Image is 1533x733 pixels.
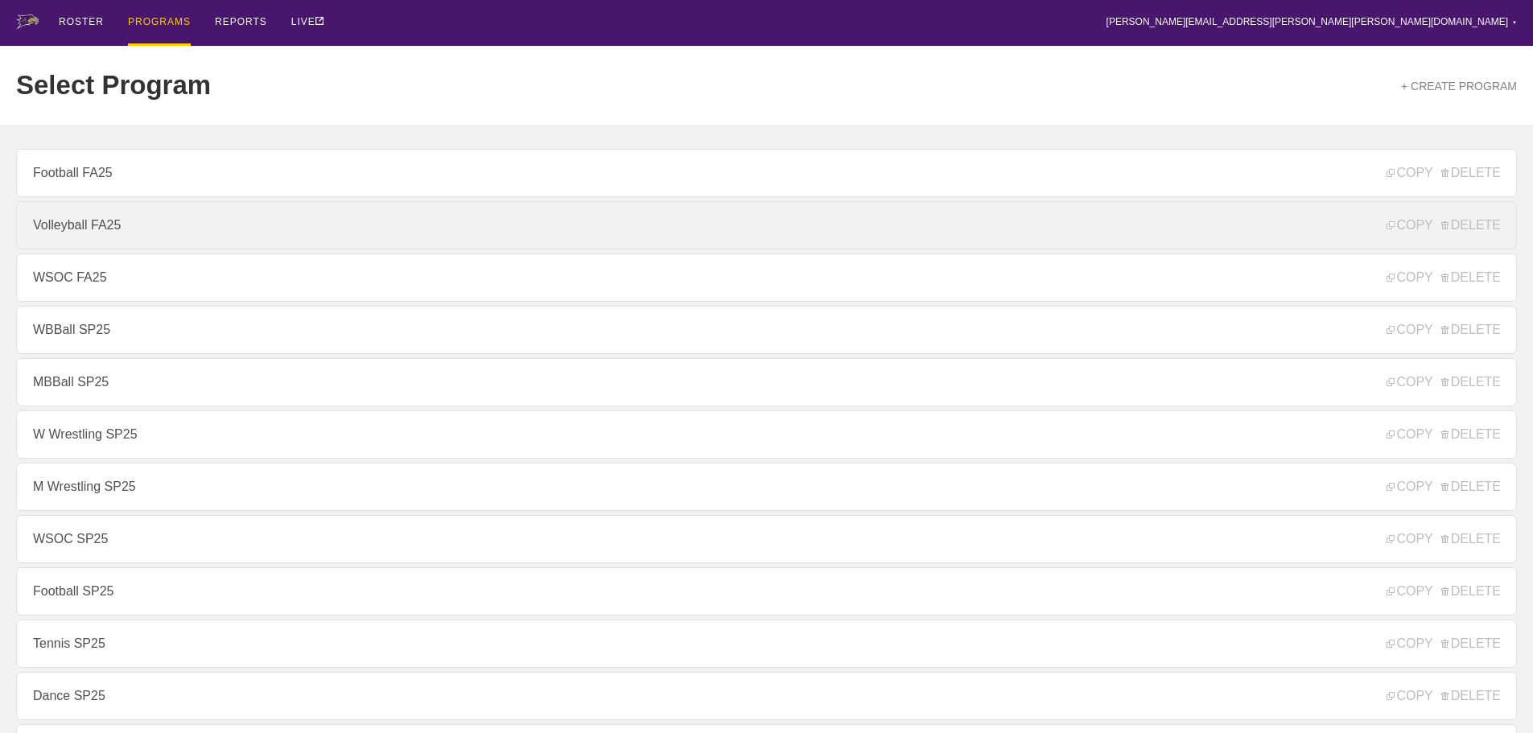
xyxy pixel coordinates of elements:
[1441,323,1501,337] span: DELETE
[16,672,1517,720] a: Dance SP25
[1387,218,1432,233] span: COPY
[1387,323,1432,337] span: COPY
[1441,375,1501,389] span: DELETE
[1441,270,1501,285] span: DELETE
[1441,427,1501,442] span: DELETE
[1441,584,1501,599] span: DELETE
[1441,532,1501,546] span: DELETE
[1453,656,1533,733] iframe: Chat Widget
[1387,584,1432,599] span: COPY
[1441,480,1501,494] span: DELETE
[1387,689,1432,703] span: COPY
[16,14,39,29] img: logo
[16,306,1517,354] a: WBBall SP25
[16,149,1517,197] a: Football FA25
[16,463,1517,511] a: M Wrestling SP25
[1387,480,1432,494] span: COPY
[1441,689,1501,703] span: DELETE
[1387,427,1432,442] span: COPY
[1387,375,1432,389] span: COPY
[1387,532,1432,546] span: COPY
[16,410,1517,459] a: W Wrestling SP25
[1441,636,1501,651] span: DELETE
[16,567,1517,616] a: Football SP25
[1441,218,1501,233] span: DELETE
[16,515,1517,563] a: WSOC SP25
[16,358,1517,406] a: MBBall SP25
[1401,80,1517,93] a: + CREATE PROGRAM
[1512,18,1517,27] div: ▼
[1387,270,1432,285] span: COPY
[1387,166,1432,180] span: COPY
[16,253,1517,302] a: WSOC FA25
[16,620,1517,668] a: Tennis SP25
[1441,166,1501,180] span: DELETE
[16,201,1517,249] a: Volleyball FA25
[1387,636,1432,651] span: COPY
